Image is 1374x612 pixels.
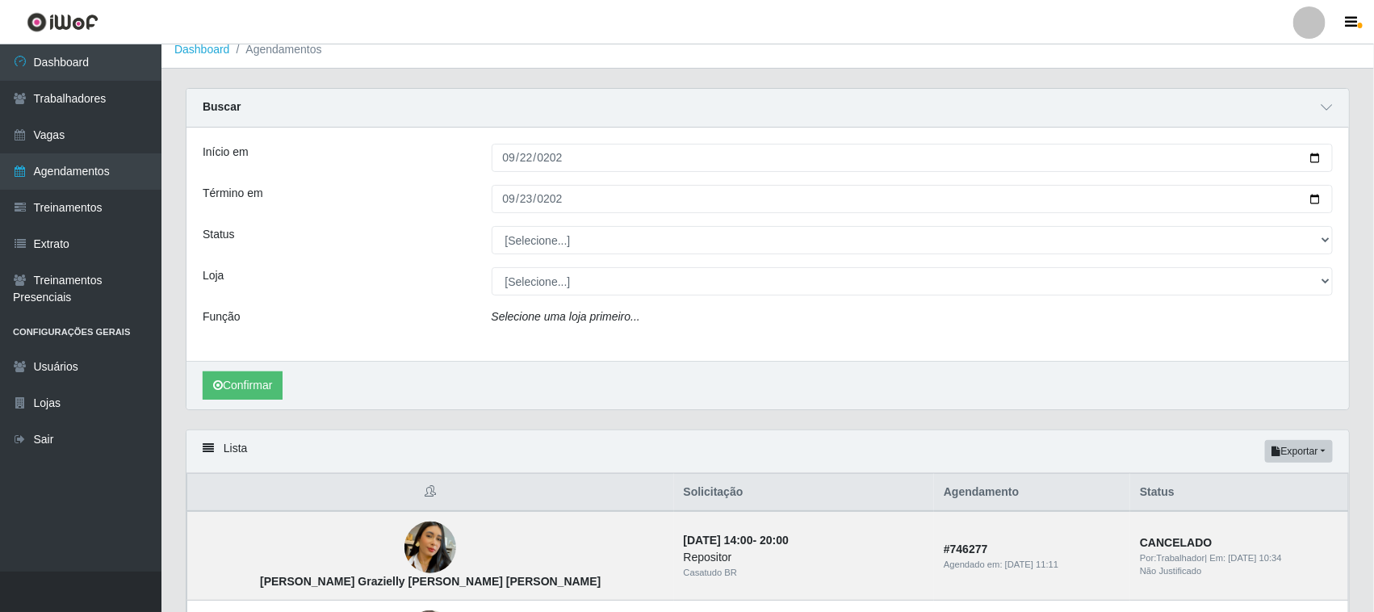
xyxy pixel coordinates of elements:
label: Função [203,308,241,325]
label: Loja [203,267,224,284]
th: Status [1130,474,1348,512]
button: Confirmar [203,371,283,400]
time: [DATE] 10:34 [1229,553,1282,563]
button: Exportar [1265,440,1333,463]
nav: breadcrumb [161,31,1374,69]
div: Casatudo BR [684,566,925,580]
div: Repositor [684,549,925,566]
strong: - [684,534,789,547]
th: Agendamento [934,474,1130,512]
label: Início em [203,144,249,161]
label: Término em [203,185,263,202]
li: Agendamentos [230,41,322,58]
span: Por: Trabalhador [1140,553,1204,563]
time: 20:00 [760,534,789,547]
i: Selecione uma loja primeiro... [492,310,640,323]
strong: CANCELADO [1140,536,1212,549]
div: Não Justificado [1140,564,1338,578]
div: Agendado em: [944,558,1121,572]
img: CoreUI Logo [27,12,98,32]
label: Status [203,226,235,243]
div: Lista [186,430,1349,473]
th: Solicitação [674,474,935,512]
input: 00/00/0000 [492,144,1334,172]
a: Dashboard [174,43,230,56]
strong: [PERSON_NAME] Grazielly [PERSON_NAME] [PERSON_NAME] [260,575,601,588]
time: [DATE] 14:00 [684,534,753,547]
time: [DATE] 11:11 [1005,560,1058,569]
input: 00/00/0000 [492,185,1334,213]
div: | Em: [1140,551,1338,565]
strong: Buscar [203,100,241,113]
strong: # 746277 [944,543,988,555]
img: Celina Grazielly bezerra da Silva [404,515,456,580]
